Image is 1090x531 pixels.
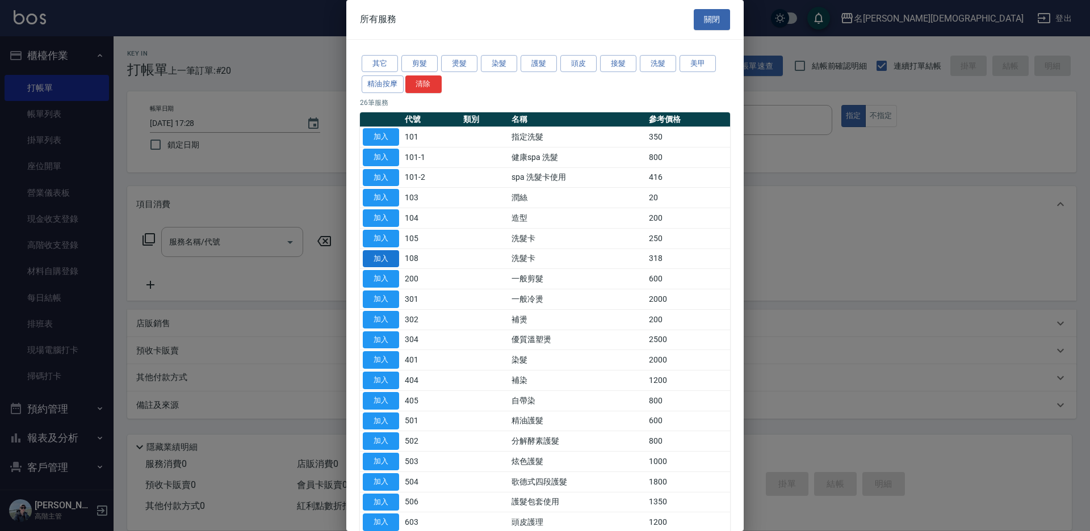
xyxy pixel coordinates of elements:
td: 指定洗髮 [509,127,646,147]
td: 1350 [646,492,730,512]
button: 染髮 [481,55,517,73]
td: 301 [402,289,460,310]
button: 加入 [363,128,399,146]
button: 加入 [363,473,399,491]
button: 加入 [363,372,399,389]
td: 103 [402,188,460,208]
th: 名稱 [509,112,646,127]
button: 加入 [363,270,399,288]
td: 405 [402,390,460,411]
td: 200 [402,269,460,289]
td: 101-1 [402,147,460,167]
th: 代號 [402,112,460,127]
td: 補燙 [509,309,646,330]
td: 101-2 [402,167,460,188]
button: 接髮 [600,55,636,73]
td: 一般剪髮 [509,269,646,289]
button: 加入 [363,331,399,349]
td: 404 [402,370,460,391]
button: 加入 [363,392,399,410]
td: 造型 [509,208,646,229]
td: 501 [402,411,460,431]
button: 剪髮 [401,55,438,73]
button: 加入 [363,453,399,470]
td: 潤絲 [509,188,646,208]
td: 1000 [646,452,730,472]
td: 105 [402,228,460,248]
td: 洗髮卡 [509,228,646,248]
td: 2500 [646,330,730,350]
td: 506 [402,492,460,512]
td: 302 [402,309,460,330]
td: 101 [402,127,460,147]
button: 美甲 [680,55,716,73]
th: 參考價格 [646,112,730,127]
td: 503 [402,452,460,472]
td: 250 [646,228,730,248]
button: 加入 [363,169,399,187]
button: 頭皮 [560,55,597,73]
td: 350 [646,127,730,147]
td: 染髮 [509,350,646,370]
button: 加入 [363,351,399,369]
td: 一般冷燙 [509,289,646,310]
button: 加入 [363,209,399,227]
button: 加入 [363,189,399,206]
td: 健康spa 洗髮 [509,147,646,167]
td: 2000 [646,350,730,370]
td: 炫色護髮 [509,452,646,472]
button: 加入 [363,290,399,308]
button: 精油按摩 [362,75,404,93]
td: 自帶染 [509,390,646,411]
button: 加入 [363,412,399,430]
td: 200 [646,309,730,330]
button: 加入 [363,494,399,511]
td: 600 [646,411,730,431]
button: 清除 [405,75,442,93]
button: 關閉 [694,9,730,30]
button: 燙髮 [441,55,477,73]
td: 800 [646,431,730,452]
button: 加入 [363,432,399,450]
td: 2000 [646,289,730,310]
button: 加入 [363,513,399,531]
td: 502 [402,431,460,452]
button: 護髮 [521,55,557,73]
td: 200 [646,208,730,229]
td: 分解酵素護髮 [509,431,646,452]
td: 401 [402,350,460,370]
td: 20 [646,188,730,208]
button: 洗髮 [640,55,676,73]
button: 加入 [363,250,399,268]
td: spa 洗髮卡使用 [509,167,646,188]
button: 其它 [362,55,398,73]
td: 歌德式四段護髮 [509,471,646,492]
td: 600 [646,269,730,289]
td: 304 [402,330,460,350]
td: 104 [402,208,460,229]
button: 加入 [363,149,399,166]
td: 800 [646,390,730,411]
p: 26 筆服務 [360,98,730,108]
td: 補染 [509,370,646,391]
button: 加入 [363,230,399,247]
td: 318 [646,248,730,269]
td: 精油護髮 [509,411,646,431]
th: 類別 [460,112,509,127]
span: 所有服務 [360,14,396,25]
td: 護髮包套使用 [509,492,646,512]
td: 108 [402,248,460,269]
td: 1800 [646,471,730,492]
td: 800 [646,147,730,167]
td: 504 [402,471,460,492]
td: 優質溫塑燙 [509,330,646,350]
td: 洗髮卡 [509,248,646,269]
td: 1200 [646,370,730,391]
button: 加入 [363,311,399,328]
td: 416 [646,167,730,188]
